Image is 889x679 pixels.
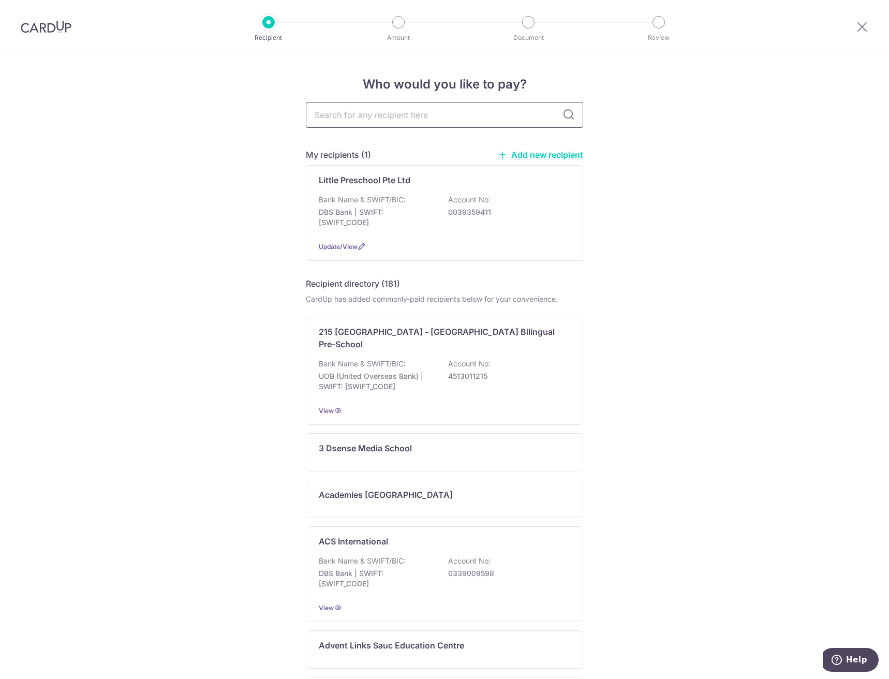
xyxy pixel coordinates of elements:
p: Little Preschool Pte Ltd [319,174,410,186]
a: Update/View [319,243,358,250]
h4: Who would you like to pay? [306,75,583,94]
p: 3 Dsense Media School [319,442,412,454]
p: 0039359411 [448,207,564,217]
input: Search for any recipient here [306,102,583,128]
p: Academies [GEOGRAPHIC_DATA] [319,489,453,501]
p: Bank Name & SWIFT/BIC: [319,359,406,369]
a: View [319,604,334,612]
h5: My recipients (1) [306,149,371,161]
p: UOB (United Overseas Bank) | SWIFT: [SWIFT_CODE] [319,371,435,392]
p: Advent Links Sauc Education Centre [319,639,464,652]
p: Account No: [448,556,491,566]
div: CardUp has added commonly-paid recipients below for your convenience. [306,294,583,304]
h5: Recipient directory (181) [306,277,400,290]
p: ACS International [319,535,388,548]
p: Bank Name & SWIFT/BIC: [319,556,406,566]
p: Amount [360,33,437,43]
img: CardUp [21,21,71,33]
p: DBS Bank | SWIFT: [SWIFT_CODE] [319,568,435,589]
a: View [319,407,334,415]
p: 0339009598 [448,568,564,579]
p: Account No: [448,359,491,369]
p: Bank Name & SWIFT/BIC: [319,195,406,205]
p: Account No: [448,195,491,205]
iframe: Opens a widget where you can find more information [823,648,879,674]
p: Review [620,33,697,43]
p: 215 [GEOGRAPHIC_DATA] - [GEOGRAPHIC_DATA] Bilingual Pre-School [319,326,558,350]
a: Add new recipient [498,150,583,160]
p: DBS Bank | SWIFT: [SWIFT_CODE] [319,207,435,228]
p: Recipient [230,33,307,43]
p: Document [490,33,567,43]
p: 4513011215 [448,371,564,381]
